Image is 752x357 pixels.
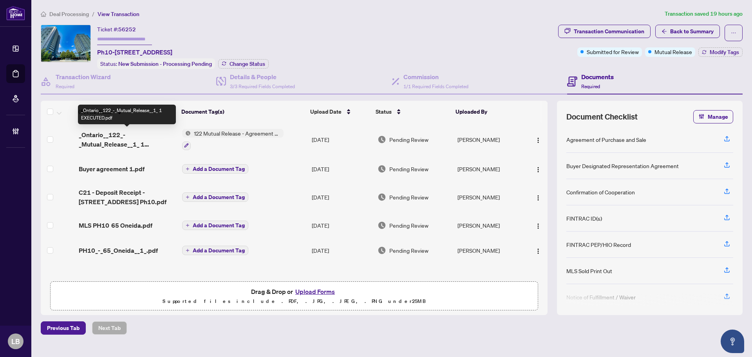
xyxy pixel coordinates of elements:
img: Document Status [378,135,386,144]
span: Pending Review [389,221,428,230]
div: FINTRAC ID(s) [566,214,602,223]
div: Confirmation of Cooperation [566,188,635,196]
span: Drag & Drop orUpload FormsSupported files include .PDF, .JPG, .JPEG, .PNG under25MB [51,282,538,311]
button: Add a Document Tag [182,192,248,202]
img: Status Icon [182,129,191,138]
div: FINTRAC PEP/HIO Record [566,240,631,249]
button: Open asap [721,330,744,353]
h4: Documents [581,72,614,82]
td: [DATE] [309,156,374,181]
td: [DATE] [309,238,374,263]
span: Pending Review [389,165,428,173]
td: [DATE] [309,123,374,156]
article: Transaction saved 19 hours ago [665,9,743,18]
div: Status: [97,58,215,69]
span: Manage [708,111,728,123]
span: 56252 [118,26,136,33]
button: Status Icon122 Mutual Release - Agreement of Purchase and Sale [182,129,284,150]
span: Pending Review [389,246,428,255]
span: Add a Document Tag [193,223,245,228]
span: Mutual Release [654,47,692,56]
div: MLS Sold Print Out [566,266,612,275]
img: IMG-N12226877_1.jpg [41,25,90,62]
span: Modify Tags [710,49,739,55]
div: Notice of Fulfillment / Waiver [566,293,636,301]
span: C21 - Deposit Receipt - [STREET_ADDRESS] Ph10.pdf [79,188,176,207]
button: Previous Tab [41,321,86,335]
span: Document Checklist [566,111,638,122]
button: Logo [532,191,544,203]
span: Upload Date [310,107,342,116]
button: Next Tab [92,321,127,335]
td: [PERSON_NAME] [454,123,525,156]
div: Ticket #: [97,25,136,34]
span: Status [376,107,392,116]
span: Drag & Drop or [251,286,337,297]
button: Logo [532,133,544,146]
span: Previous Tab [47,322,80,334]
th: Document Tag(s) [178,101,307,123]
th: (5) File Name [75,101,178,123]
img: Logo [535,223,541,229]
span: 122 Mutual Release - Agreement of Purchase and Sale [191,129,284,138]
td: [DATE] [309,213,374,238]
span: New Submission - Processing Pending [118,60,212,67]
td: [PERSON_NAME] [454,181,525,213]
button: Logo [532,163,544,175]
img: Document Status [378,221,386,230]
button: Add a Document Tag [182,164,248,174]
span: Pending Review [389,135,428,144]
button: Change Status [218,59,269,69]
span: Required [56,83,74,89]
span: View Transaction [98,11,139,18]
td: [PERSON_NAME] [454,238,525,263]
span: Change Status [230,61,265,67]
span: 1/1 Required Fields Completed [403,83,468,89]
button: Add a Document Tag [182,221,248,230]
span: Buyer agreement 1.pdf [79,164,145,174]
button: Add a Document Tag [182,164,248,174]
span: Add a Document Tag [193,248,245,253]
span: Add a Document Tag [193,166,245,172]
span: arrow-left [662,29,667,34]
div: _Ontario__122_-_Mutual_Release__1_ 1 EXECUTED.pdf [78,105,176,124]
li: / [92,9,94,18]
h4: Details & People [230,72,295,82]
span: Back to Summary [670,25,714,38]
span: plus [186,195,190,199]
span: Pending Review [389,193,428,201]
img: Logo [535,195,541,201]
img: Document Status [378,246,386,255]
button: Add a Document Tag [182,246,248,255]
span: Add a Document Tag [193,194,245,200]
span: 3/3 Required Fields Completed [230,83,295,89]
td: [PERSON_NAME] [454,213,525,238]
div: Transaction Communication [574,25,644,38]
span: ellipsis [731,30,736,36]
span: Ph10-[STREET_ADDRESS] [97,47,172,57]
span: home [41,11,46,17]
div: Buyer Designated Representation Agreement [566,161,679,170]
button: Transaction Communication [558,25,651,38]
img: Logo [535,167,541,173]
th: Upload Date [307,101,372,123]
img: Logo [535,137,541,143]
button: Upload Forms [293,286,337,297]
span: Required [581,83,600,89]
span: PH10_-_65_Oneida__1_.pdf [79,246,158,255]
h4: Transaction Wizard [56,72,111,82]
button: Modify Tags [698,47,743,57]
span: plus [186,223,190,227]
button: Back to Summary [655,25,720,38]
button: Logo [532,244,544,257]
th: Uploaded By [452,101,522,123]
td: [DATE] [309,181,374,213]
span: _Ontario__122_-_Mutual_Release__1_ 1 EXECUTED.pdf [79,130,176,149]
span: plus [186,248,190,252]
button: Manage [693,110,733,123]
img: Document Status [378,165,386,173]
img: logo [6,6,25,20]
div: Agreement of Purchase and Sale [566,135,646,144]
